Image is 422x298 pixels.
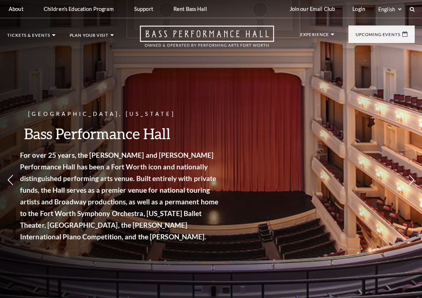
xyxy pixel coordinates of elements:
select: Select: [377,6,403,13]
p: [GEOGRAPHIC_DATA], [US_STATE] [29,110,230,119]
p: Experience [300,32,329,40]
p: Rent Bass Hall [173,6,207,12]
p: Tickets & Events [7,33,50,41]
h3: Bass Performance Hall [29,124,230,143]
p: Upcoming Events [356,32,400,40]
p: About [9,6,23,12]
strong: For over 25 years, the [PERSON_NAME] and [PERSON_NAME] Performance Hall has been a Fort Worth ico... [29,151,227,241]
p: Plan Your Visit [70,33,109,41]
p: Support [134,6,153,12]
p: Children's Education Program [44,6,114,12]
